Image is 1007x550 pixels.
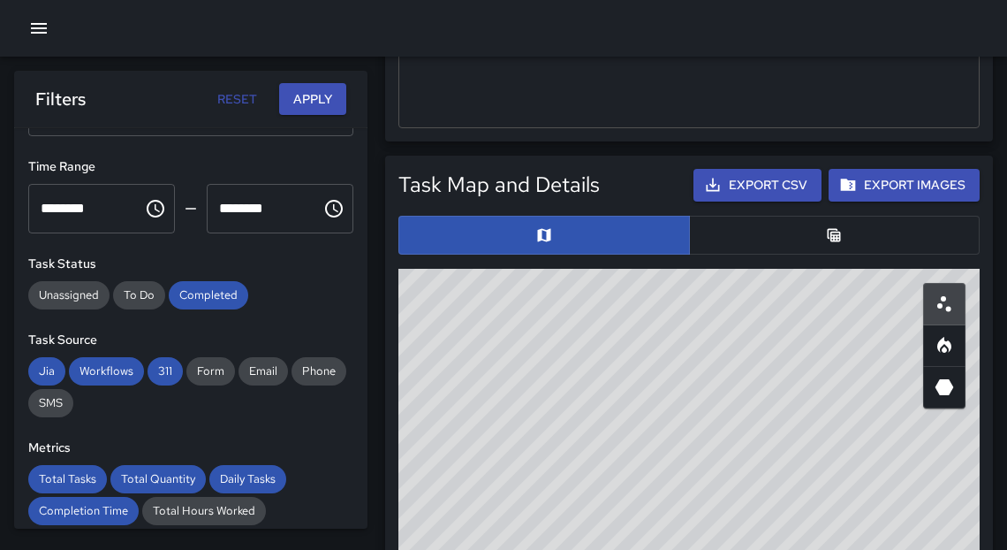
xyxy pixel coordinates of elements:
[825,226,843,244] svg: Table
[169,281,248,309] div: Completed
[28,357,65,386] div: Jia
[398,171,600,199] h5: Task Map and Details
[279,83,346,116] button: Apply
[148,357,183,386] div: 311
[113,281,165,309] div: To Do
[69,357,144,386] div: Workflows
[28,465,107,493] div: Total Tasks
[28,389,73,417] div: SMS
[28,471,107,486] span: Total Tasks
[291,363,346,378] span: Phone
[28,331,353,350] h6: Task Source
[398,216,690,255] button: Map
[934,335,955,356] svg: Heatmap
[28,281,110,309] div: Unassigned
[169,287,248,302] span: Completed
[209,471,286,486] span: Daily Tasks
[28,255,353,274] h6: Task Status
[689,216,980,255] button: Table
[142,497,266,525] div: Total Hours Worked
[934,294,955,315] svg: Scatterplot
[28,363,65,378] span: Jia
[923,283,965,325] button: Scatterplot
[113,287,165,302] span: To Do
[186,357,235,386] div: Form
[28,287,110,302] span: Unassigned
[28,157,353,177] h6: Time Range
[35,85,86,113] h6: Filters
[28,503,139,518] span: Completion Time
[69,363,144,378] span: Workflows
[186,363,235,378] span: Form
[28,497,139,525] div: Completion Time
[138,191,173,226] button: Choose time, selected time is 12:00 AM
[535,226,553,244] svg: Map
[829,169,980,202] button: Export Images
[923,325,965,367] button: Heatmap
[238,363,288,378] span: Email
[148,363,183,378] span: 311
[208,83,265,116] button: Reset
[110,471,206,486] span: Total Quantity
[110,465,206,493] div: Total Quantity
[693,169,821,202] button: Export CSV
[238,357,288,386] div: Email
[316,191,352,226] button: Choose time, selected time is 11:59 PM
[934,377,955,398] svg: 3D Heatmap
[142,503,266,518] span: Total Hours Worked
[291,357,346,386] div: Phone
[209,465,286,493] div: Daily Tasks
[923,366,965,409] button: 3D Heatmap
[28,439,353,458] h6: Metrics
[28,395,73,410] span: SMS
